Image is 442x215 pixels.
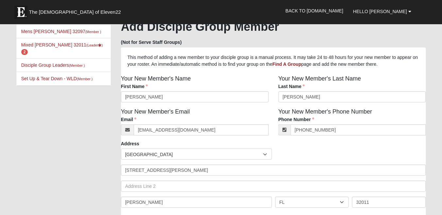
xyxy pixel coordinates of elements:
[21,49,28,55] span: number of pending members
[279,116,314,123] label: Phone Number
[353,9,407,14] span: Hello [PERSON_NAME]
[11,2,142,19] a: The [DEMOGRAPHIC_DATA] of Eleven22
[352,197,426,208] input: Zip
[274,107,431,140] div: Your New Member's Phone Number
[101,207,140,213] span: HTML Size: 139 KB
[21,63,85,68] a: Disciple Group Leaders(Member )
[121,83,148,90] label: First Name
[53,207,96,213] span: ViewState Size: 37 KB
[127,55,418,67] span: This method of adding a new member to your disciple group is a manual process. It may take 24 to ...
[121,20,426,34] h1: Add Disciple Group Member
[125,149,263,160] span: [GEOGRAPHIC_DATA]
[14,6,27,19] img: Eleven22 logo
[21,29,101,34] a: Mens [PERSON_NAME] 32097(Member )
[121,165,426,176] input: Address Line 1
[21,42,103,54] a: Mixed [PERSON_NAME] 32011(Leader) 2
[21,76,93,81] a: Set Up & Tear Down - WLD(Member )
[272,62,301,67] a: Find A Group
[301,62,378,67] span: page and add the new member there.
[69,63,85,67] small: (Member )
[116,107,274,140] div: Your New Member's Email
[121,116,136,123] label: Email
[348,3,416,20] a: Hello [PERSON_NAME]
[414,204,426,213] a: Block Configuration (Alt-B)
[121,140,139,147] label: Address
[279,83,305,90] label: Last Name
[77,77,93,81] small: (Member )
[29,9,121,15] span: The [DEMOGRAPHIC_DATA] of Eleven22
[121,181,426,192] input: Address Line 2
[116,74,274,107] div: Your New Member's Name
[85,30,101,34] small: (Member )
[121,40,426,45] h5: (Not for Serve Staff Groups)
[426,204,438,213] a: Page Properties (Alt+P)
[121,197,272,208] input: City
[144,206,148,213] a: Web cache enabled
[6,208,46,212] a: Page Load Time: 0.75s
[281,3,348,19] a: Back to [DOMAIN_NAME]
[274,74,431,107] div: Your New Member's Last Name
[86,43,103,47] small: (Leader )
